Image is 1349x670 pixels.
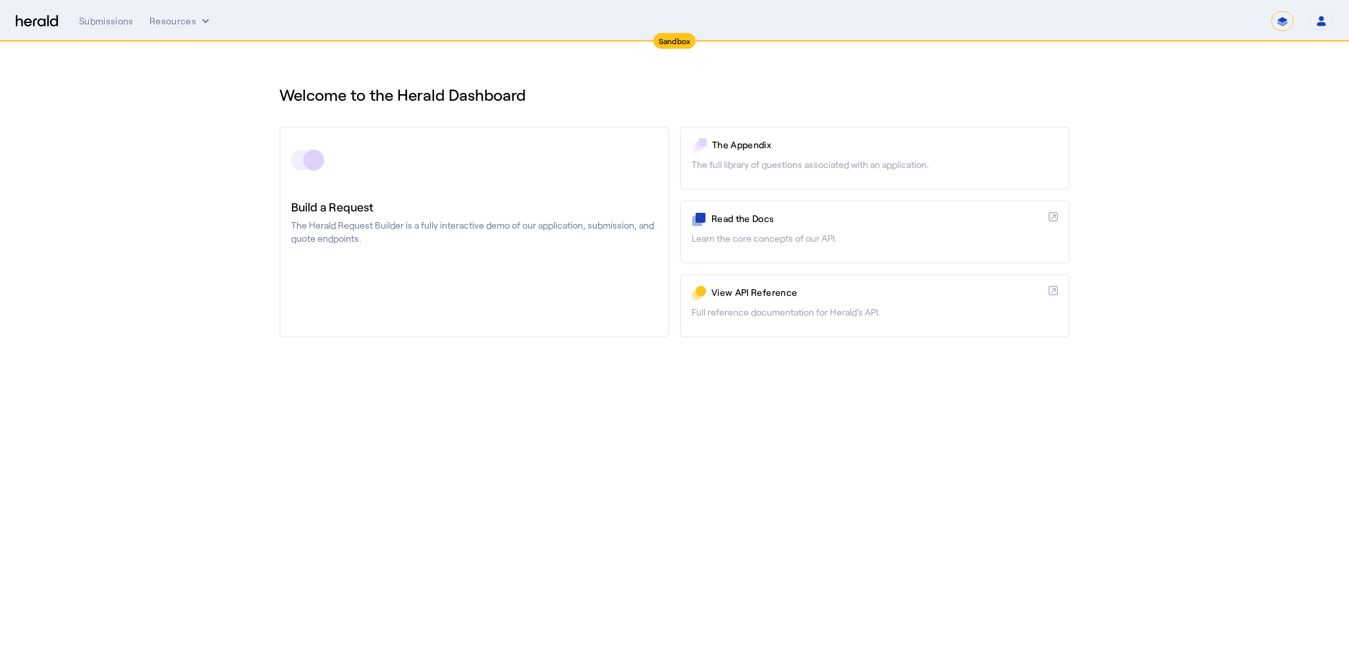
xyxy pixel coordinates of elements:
[680,274,1070,337] a: View API ReferenceFull reference documentation for Herald's API.
[79,14,134,28] div: Submissions
[712,138,1058,152] p: The Appendix
[291,198,657,216] h3: Build a Request
[680,126,1070,190] a: The AppendixThe full library of questions associated with an application.
[291,219,657,245] p: The Herald Request Builder is a fully interactive demo of our application, submission, and quote ...
[711,212,1043,225] p: Read the Docs
[279,126,669,337] a: Build a RequestThe Herald Request Builder is a fully interactive demo of our application, submiss...
[711,286,1043,299] p: View API Reference
[16,15,58,28] img: Herald Logo
[692,158,1058,171] p: The full library of questions associated with an application.
[150,14,212,28] button: Resources dropdown menu
[680,200,1070,264] a: Read the DocsLearn the core concepts of our API.
[692,232,1058,245] p: Learn the core concepts of our API.
[692,306,1058,319] p: Full reference documentation for Herald's API.
[653,33,696,49] div: Sandbox
[279,84,1070,105] h1: Welcome to the Herald Dashboard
